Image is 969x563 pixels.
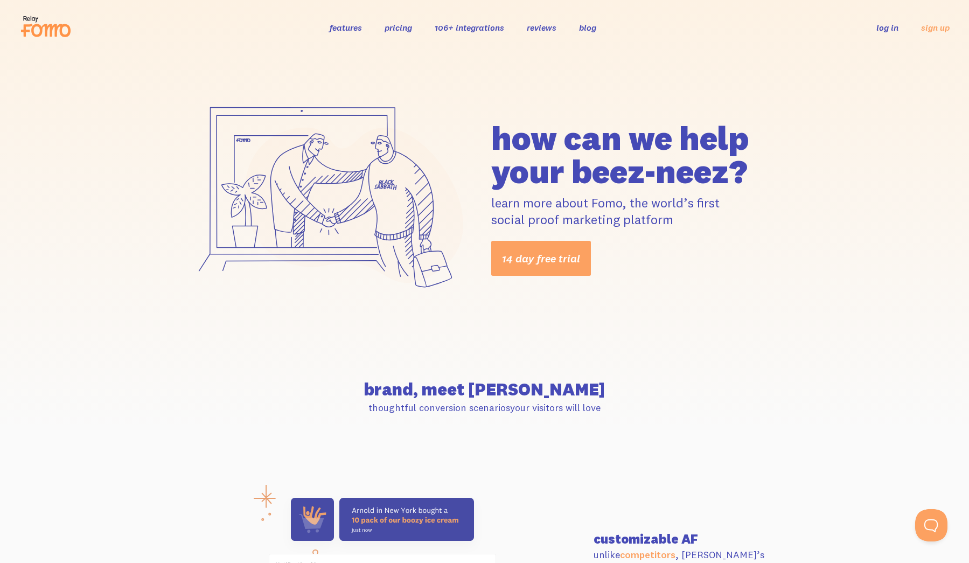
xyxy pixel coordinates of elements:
[491,121,785,188] h1: how can we help your beez-neez?
[921,22,950,33] a: sign up
[491,194,785,228] p: learn more about Fomo, the world’s first social proof marketing platform
[915,509,947,541] iframe: Help Scout Beacon - Open
[594,532,785,545] h3: customizable AF
[330,22,362,33] a: features
[184,381,785,398] h2: brand, meet [PERSON_NAME]
[527,22,556,33] a: reviews
[385,22,412,33] a: pricing
[435,22,504,33] a: 106+ integrations
[491,241,591,276] a: 14 day free trial
[876,22,898,33] a: log in
[579,22,596,33] a: blog
[620,548,675,561] a: competitors
[184,401,785,414] p: thoughtful conversion scenarios your visitors will love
